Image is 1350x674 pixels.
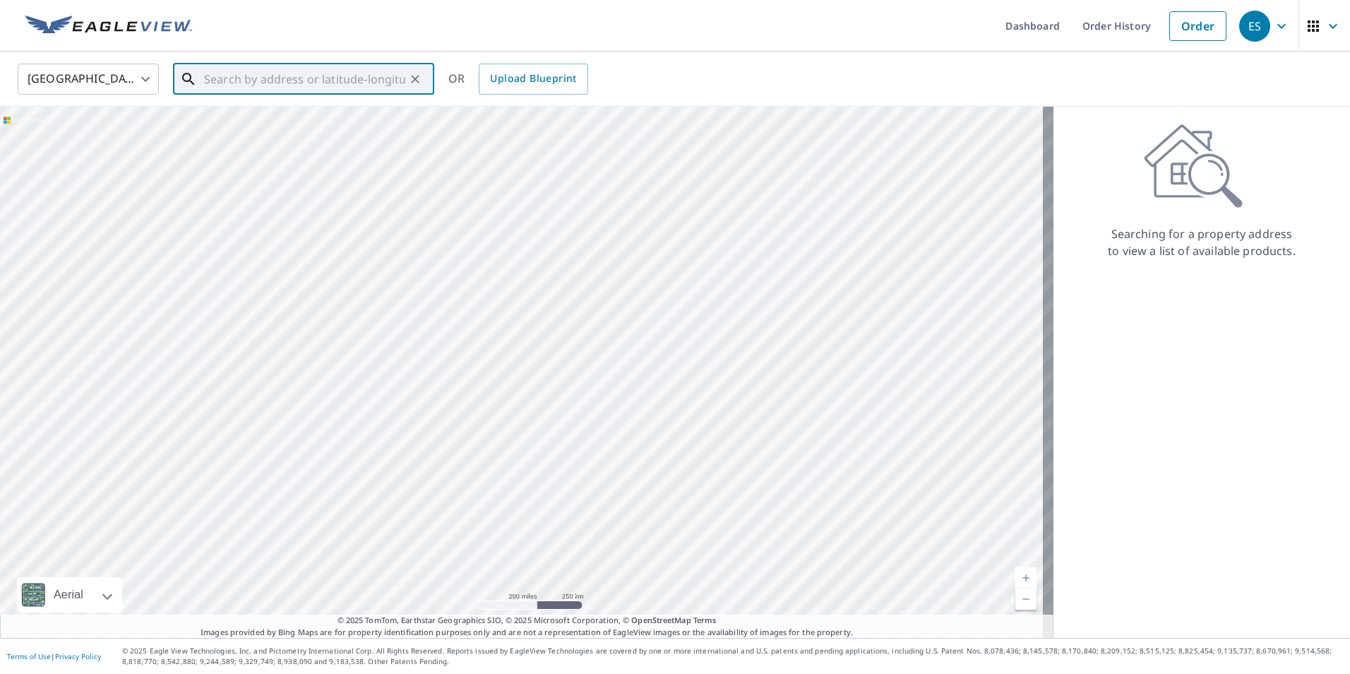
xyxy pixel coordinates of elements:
[631,615,691,625] a: OpenStreetMap
[448,64,588,95] div: OR
[7,652,101,661] p: |
[17,577,122,613] div: Aerial
[693,615,717,625] a: Terms
[405,69,425,89] button: Clear
[490,70,576,88] span: Upload Blueprint
[1015,567,1037,589] a: Current Level 5, Zoom In
[49,577,88,613] div: Aerial
[7,651,51,661] a: Terms of Use
[1015,589,1037,610] a: Current Level 5, Zoom Out
[1239,11,1270,42] div: ES
[25,16,192,37] img: EV Logo
[479,64,587,95] a: Upload Blueprint
[1107,225,1296,259] p: Searching for a property address to view a list of available products.
[18,59,159,99] div: [GEOGRAPHIC_DATA]
[204,59,405,99] input: Search by address or latitude-longitude
[1169,11,1226,41] a: Order
[337,615,717,627] span: © 2025 TomTom, Earthstar Geographics SIO, © 2025 Microsoft Corporation, ©
[122,646,1343,667] p: © 2025 Eagle View Technologies, Inc. and Pictometry International Corp. All Rights Reserved. Repo...
[55,651,101,661] a: Privacy Policy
